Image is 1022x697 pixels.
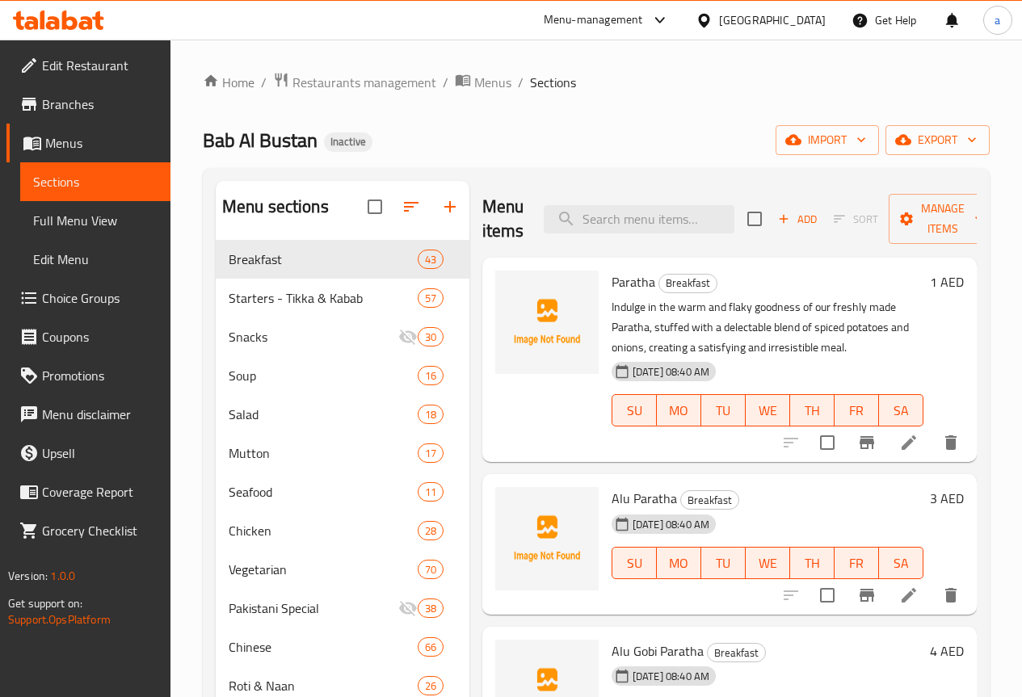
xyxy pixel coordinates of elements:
[701,547,746,579] button: TU
[823,207,889,232] span: Select section first
[292,73,436,92] span: Restaurants management
[835,547,879,579] button: FR
[847,576,886,615] button: Branch-specific-item
[203,73,254,92] a: Home
[626,669,716,684] span: [DATE] 08:40 AM
[932,576,970,615] button: delete
[45,133,158,153] span: Menus
[229,521,418,540] span: Chicken
[20,162,170,201] a: Sections
[658,274,717,293] div: Breakfast
[6,395,170,434] a: Menu disclaimer
[33,172,158,191] span: Sections
[324,132,372,152] div: Inactive
[930,487,964,510] h6: 3 AED
[358,190,392,224] span: Select all sections
[619,399,650,422] span: SU
[229,288,418,308] div: Starters - Tikka & Kabab
[229,443,418,463] span: Mutton
[810,426,844,460] span: Select to update
[995,11,1000,29] span: a
[885,552,917,575] span: SA
[626,364,716,380] span: [DATE] 08:40 AM
[418,676,444,695] div: items
[418,291,443,306] span: 57
[482,195,524,243] h2: Menu items
[418,637,444,657] div: items
[612,486,677,510] span: Alu Paratha
[324,135,372,149] span: Inactive
[216,240,469,279] div: Breakfast43
[701,394,746,426] button: TU
[8,593,82,614] span: Get support on:
[889,194,997,244] button: Manage items
[229,327,398,346] span: Snacks
[707,643,766,662] div: Breakfast
[418,560,444,579] div: items
[418,485,443,500] span: 11
[719,11,826,29] div: [GEOGRAPHIC_DATA]
[229,250,418,269] div: Breakfast
[530,73,576,92] span: Sections
[229,637,418,657] div: Chinese
[797,552,828,575] span: TH
[841,399,873,422] span: FR
[790,547,835,579] button: TH
[544,10,643,30] div: Menu-management
[42,443,158,463] span: Upsell
[455,72,511,93] a: Menus
[746,547,790,579] button: WE
[885,399,917,422] span: SA
[681,491,738,510] span: Breakfast
[772,207,823,232] button: Add
[738,202,772,236] span: Select section
[50,565,75,586] span: 1.0.0
[418,250,444,269] div: items
[418,288,444,308] div: items
[6,472,170,511] a: Coverage Report
[418,368,443,384] span: 16
[222,195,329,219] h2: Menu sections
[6,511,170,550] a: Grocery Checklist
[930,271,964,293] h6: 1 AED
[418,446,443,461] span: 17
[42,327,158,346] span: Coupons
[398,327,418,346] svg: Inactive section
[418,327,444,346] div: items
[229,405,418,424] div: Salad
[229,482,418,502] div: Seafood
[418,482,444,502] div: items
[273,72,436,93] a: Restaurants management
[261,73,267,92] li: /
[418,405,444,424] div: items
[790,394,835,426] button: TH
[612,297,923,358] p: Indulge in the warm and flaky goodness of our freshly made Paratha, stuffed with a delectable ble...
[708,644,765,662] span: Breakfast
[752,552,784,575] span: WE
[835,394,879,426] button: FR
[418,521,444,540] div: items
[797,399,828,422] span: TH
[6,317,170,356] a: Coupons
[203,122,318,158] span: Bab Al Bustan
[229,366,418,385] div: Soup
[932,423,970,462] button: delete
[42,482,158,502] span: Coverage Report
[776,210,819,229] span: Add
[902,199,984,239] span: Manage items
[418,407,443,422] span: 18
[418,523,443,539] span: 28
[6,85,170,124] a: Branches
[879,394,923,426] button: SA
[518,73,524,92] li: /
[544,205,734,233] input: search
[203,72,990,93] nav: breadcrumb
[216,279,469,317] div: Starters - Tikka & Kabab57
[229,676,418,695] span: Roti & Naan
[42,405,158,424] span: Menu disclaimer
[418,598,444,618] div: items
[6,356,170,395] a: Promotions
[42,94,158,114] span: Branches
[216,434,469,472] div: Mutton17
